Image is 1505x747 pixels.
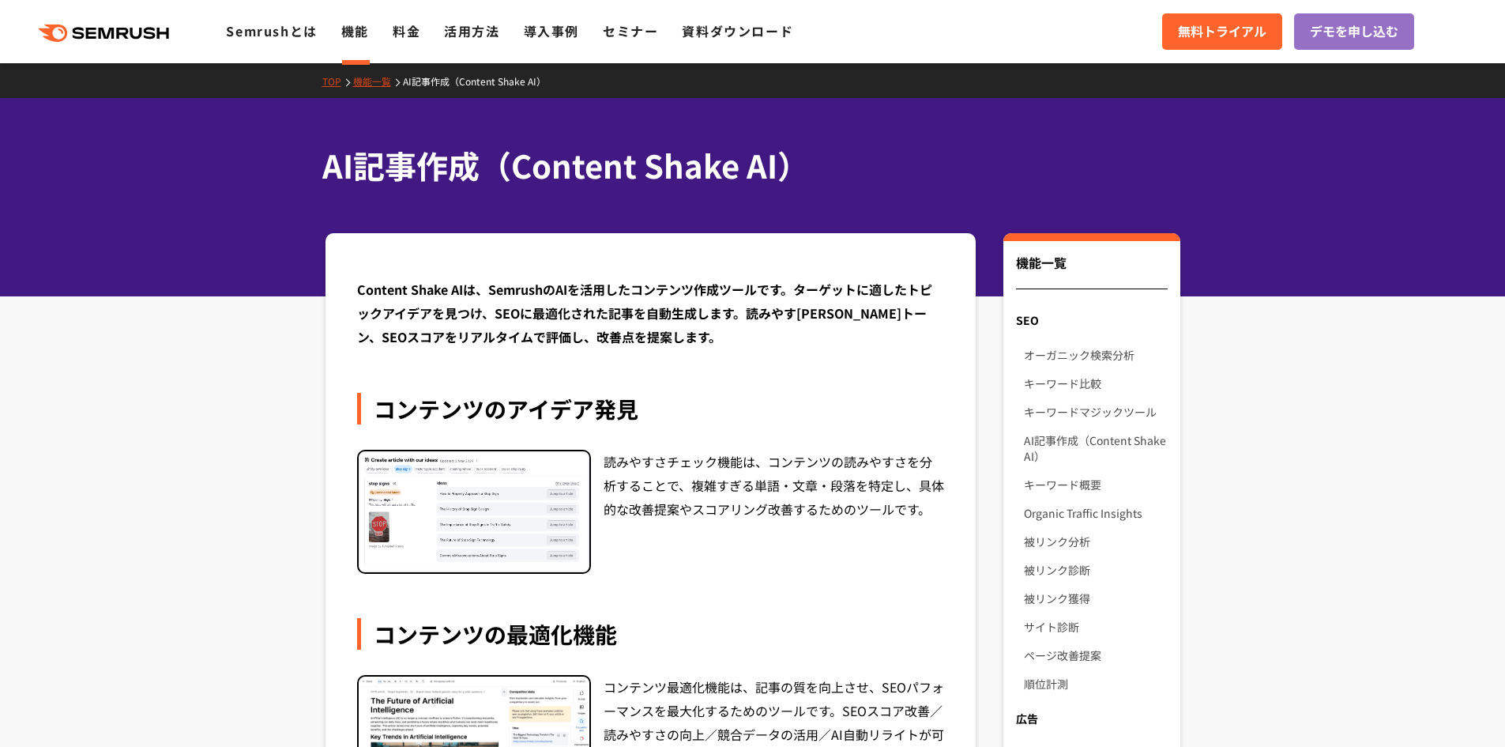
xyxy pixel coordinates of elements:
div: 広告 [1003,704,1180,733]
div: コンテンツのアイデア発見 [357,393,945,424]
a: TOP [322,74,353,88]
div: 読みやすさチェック機能は、コンテンツの読みやすさを分析することで、複雑すぎる単語・文章・段落を特定し、具体的な改善提案やスコアリング改善するためのツールです。 [604,450,945,574]
a: AI記事作成（Content Shake AI） [1024,426,1167,470]
img: コンテンツのアイデア発見 [359,451,589,572]
div: Content Shake AIは、SemrushのAIを活用したコンテンツ作成ツールです。ターゲットに適したトピックアイデアを見つけ、SEOに最適化された記事を自動生成します。読みやす[PER... [357,277,945,349]
div: コンテンツの最適化機能 [357,618,945,650]
div: 機能一覧 [1016,253,1167,289]
span: 無料トライアル [1178,21,1266,42]
a: オーガニック検索分析 [1024,341,1167,369]
a: 無料トライアル [1162,13,1282,50]
a: キーワードマジックツール [1024,398,1167,426]
a: セミナー [603,21,658,40]
a: 機能一覧 [353,74,403,88]
div: SEO [1003,306,1180,334]
h1: AI記事作成（Content Shake AI） [322,142,1168,189]
a: 料金 [393,21,420,40]
span: デモを申し込む [1310,21,1398,42]
a: Organic Traffic Insights [1024,499,1167,527]
a: 導入事例 [524,21,579,40]
a: 順位計測 [1024,670,1167,698]
a: キーワード比較 [1024,369,1167,398]
a: 資料ダウンロード [682,21,793,40]
a: ページ改善提案 [1024,641,1167,670]
a: 被リンク診断 [1024,556,1167,584]
a: 被リンク獲得 [1024,584,1167,613]
a: 機能 [341,21,369,40]
a: キーワード概要 [1024,470,1167,499]
a: Semrushとは [226,21,317,40]
a: デモを申し込む [1294,13,1414,50]
a: 活用方法 [444,21,499,40]
a: AI記事作成（Content Shake AI） [403,74,558,88]
a: 被リンク分析 [1024,527,1167,556]
a: サイト診断 [1024,613,1167,641]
